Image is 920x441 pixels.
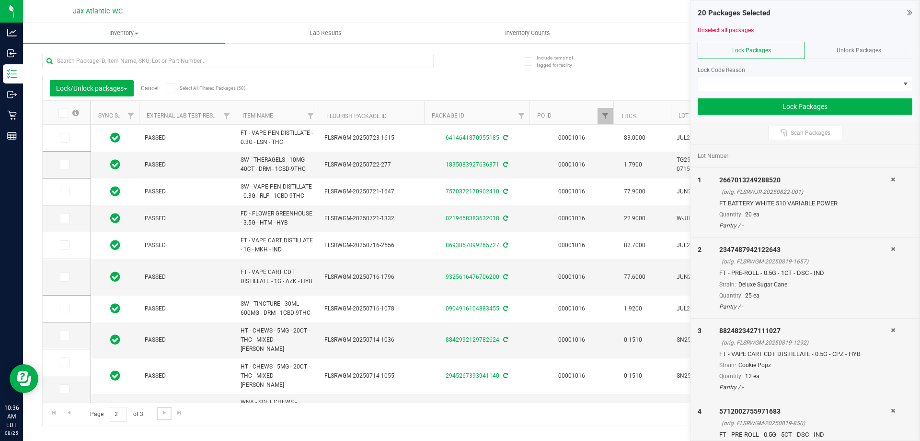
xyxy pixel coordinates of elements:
span: 22.9000 [619,212,650,226]
span: Quantity: [719,292,743,299]
span: 82.7000 [619,238,650,252]
a: 00001016 [558,134,585,141]
button: Lock/Unlock packages [50,80,134,96]
span: PASSED [145,187,229,196]
span: WNA - SOFT CHEWS - 10MG - 10CT - IND - BLUEBERRY [241,398,313,426]
inline-svg: Inventory [7,69,17,79]
a: Package ID [432,112,464,119]
div: 5712002755971683 [719,406,891,417]
div: Pantry / - [719,302,891,311]
span: JUL25DRM01-0709 [677,304,737,313]
span: Include items not tagged for facility [537,54,585,69]
input: Search Package ID, Item Name, SKU, Lot or Part Number... [42,54,434,68]
a: 00001016 [558,188,585,195]
button: Scan Packages [768,126,842,140]
a: Cancel [141,85,159,92]
a: 2945267393941140 [446,372,499,379]
span: Strain: [719,281,736,288]
span: FLSRWGM-20250716-1078 [324,304,418,313]
span: FLSRWGM-20250714-1055 [324,371,418,381]
span: HT - CHEWS - 5MG - 20CT - THC - MIXED [PERSON_NAME] [241,362,313,390]
a: 7570372170902410 [446,188,499,195]
a: Inventory Counts [426,23,628,43]
a: PO ID [537,112,552,119]
span: 1 [698,176,701,184]
span: 77.6000 [619,270,650,284]
span: In Sync [110,369,120,382]
span: JUN25RLF02-0701 [677,187,737,196]
span: SW - THERAGELS - 10MG - 40CT - DRM - 1CBD-9THC [241,155,313,174]
a: 8842992129782624 [446,336,499,343]
a: 6414641870955185 [446,134,499,141]
a: Filter [514,108,529,124]
button: Lock Packages [698,98,912,115]
span: Sync from Compliance System [502,274,508,280]
a: 0904916104883455 [446,305,499,312]
a: 00001016 [558,372,585,379]
span: 0.1510 [619,333,647,347]
span: PASSED [145,133,229,143]
span: FLSRWGM-20250714-1036 [324,335,418,345]
a: Lab Results [225,23,426,43]
p: 08/25 [4,429,19,437]
div: 2667013249288520 [719,175,891,185]
span: FT - VAPE PEN DISTILLATE - 0.3G - LSN - THC [241,129,313,147]
span: TG250709DRM1-F-0715 [677,155,737,174]
span: In Sync [110,158,120,171]
inline-svg: Inbound [7,48,17,58]
span: In Sync [110,333,120,346]
span: Deluxe Sugar Cane [738,281,787,288]
span: 12 ea [745,373,759,380]
a: Filter [123,108,139,124]
span: 3 [698,327,701,334]
span: SN250701CM1-0708 [677,335,737,345]
a: Filter [303,108,319,124]
span: JUL25LSN01-0717 [677,133,737,143]
a: Inventory [23,23,225,43]
span: FT - VAPE CART CDT DISTILLATE - 1G - AZK - HYB [241,268,313,286]
span: FLSRWGM-20250721-1647 [324,187,418,196]
div: 2347487942122643 [719,245,891,255]
span: PASSED [145,160,229,169]
a: 00001016 [558,274,585,280]
span: PASSED [145,241,229,250]
span: PASSED [145,304,229,313]
span: Quantity: [719,373,743,380]
span: Cookie Popz [738,362,771,369]
inline-svg: Reports [7,131,17,141]
iframe: Resource center [10,364,38,393]
span: Jax Atlantic WC [73,7,123,15]
div: FT BATTERY WHITE 510 VARIABLE POWER [719,199,891,208]
a: 00001016 [558,242,585,249]
span: 25 ea [745,292,759,299]
a: 00001016 [558,305,585,312]
a: Item Name [242,112,273,119]
span: Unlock Packages [837,47,881,54]
a: 00001016 [558,215,585,222]
span: Strain: [719,362,736,369]
span: 2 [698,246,701,253]
a: Filter [219,108,235,124]
div: (orig. FLSRWGM-20250819-1657) [722,257,891,266]
span: 1.7900 [619,158,647,172]
a: 0219458383632018 [446,215,499,222]
a: Go to the next page [157,407,171,420]
input: 2 [110,407,127,422]
a: Go to the previous page [62,407,76,420]
a: 9325616476706200 [446,274,499,280]
span: FLSRWGM-20250723-1615 [324,133,418,143]
inline-svg: Retail [7,110,17,120]
div: Pantry / - [719,383,891,392]
span: Sync from Compliance System [502,188,508,195]
span: HT - CHEWS - 5MG - 20CT - THC - MIXED [PERSON_NAME] [241,326,313,354]
a: Go to the last page [172,407,186,420]
span: PASSED [145,273,229,282]
a: 8693857099265727 [446,242,499,249]
span: 77.9000 [619,185,650,199]
span: PASSED [145,214,229,223]
a: Lot Number [678,112,713,119]
span: Sync from Compliance System [502,215,508,222]
div: (orig. FLSRWJR-20250822-001) [722,188,891,196]
span: Sync from Compliance System [502,242,508,249]
span: Sync from Compliance System [502,305,508,312]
